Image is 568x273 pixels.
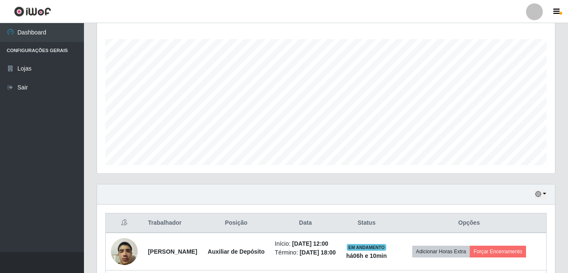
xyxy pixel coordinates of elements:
strong: Auxiliar de Depósito [208,248,264,255]
strong: [PERSON_NAME] [148,248,197,255]
strong: há 06 h e 10 min [346,252,387,259]
img: CoreUI Logo [14,6,51,17]
th: Trabalhador [143,213,202,233]
li: Término: [275,248,336,257]
time: [DATE] 12:00 [292,240,328,247]
button: Adicionar Horas Extra [412,246,470,257]
button: Forçar Encerramento [470,246,526,257]
span: EM ANDAMENTO [347,244,387,251]
li: Início: [275,239,336,248]
th: Data [270,213,341,233]
th: Posição [202,213,270,233]
img: 1736288284069.jpeg [111,234,138,269]
time: [DATE] 18:00 [300,249,336,256]
th: Status [341,213,392,233]
th: Opções [392,213,547,233]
